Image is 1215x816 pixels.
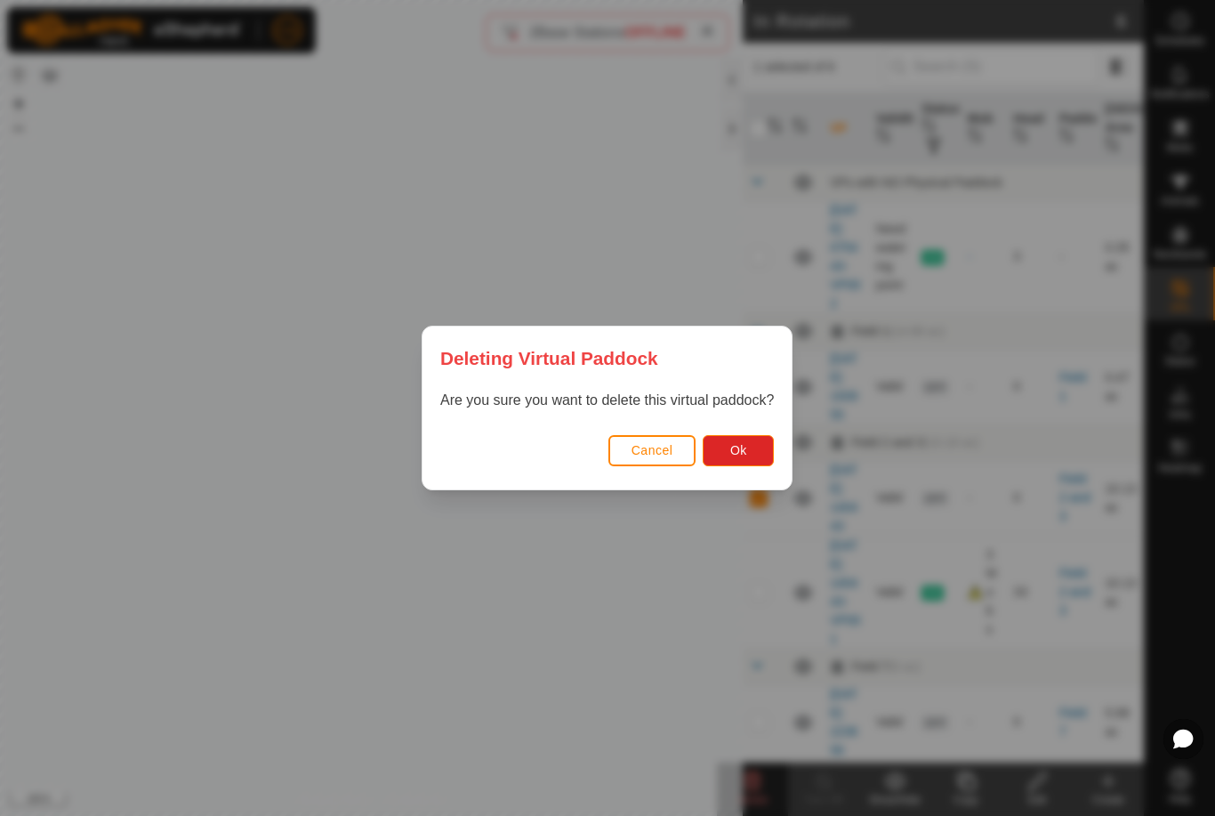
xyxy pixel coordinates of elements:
[704,435,775,466] button: Ok
[730,443,747,457] span: Ok
[608,435,696,466] button: Cancel
[440,344,658,372] span: Deleting Virtual Paddock
[440,390,774,411] p: Are you sure you want to delete this virtual paddock?
[632,443,673,457] span: Cancel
